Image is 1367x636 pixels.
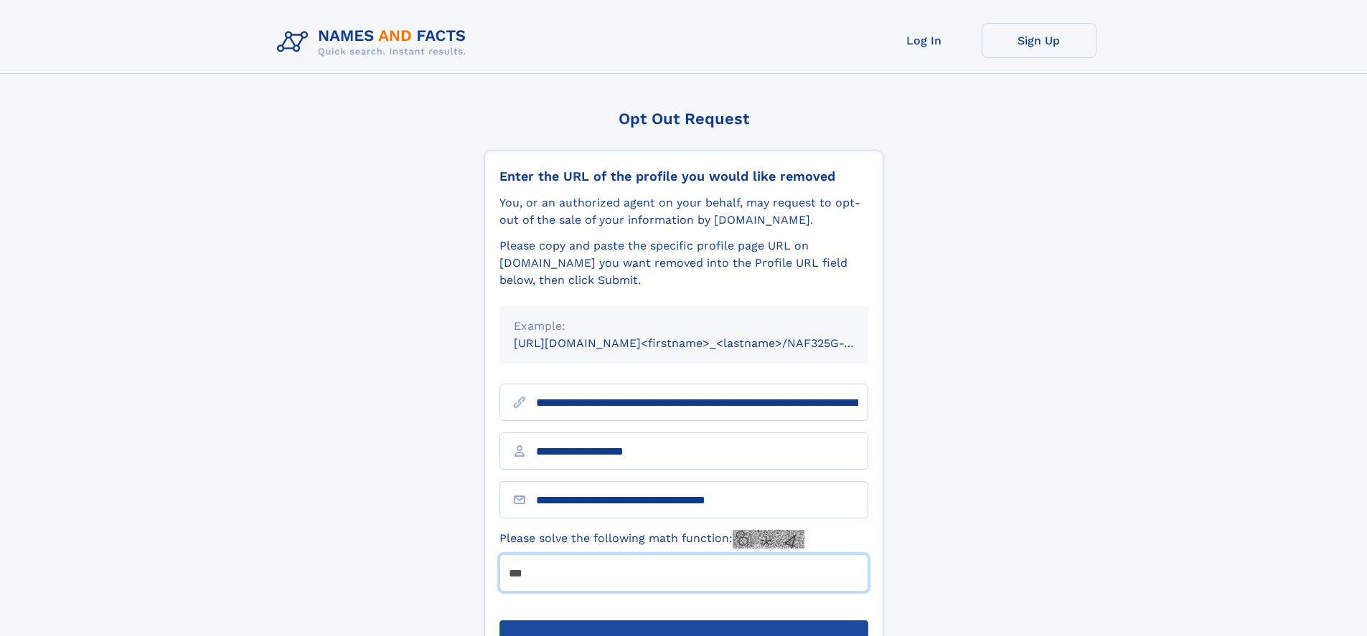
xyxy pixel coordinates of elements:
[484,110,883,128] div: Opt Out Request
[867,23,982,58] a: Log In
[499,530,804,549] label: Please solve the following math function:
[499,194,868,229] div: You, or an authorized agent on your behalf, may request to opt-out of the sale of your informatio...
[271,23,478,62] img: Logo Names and Facts
[499,169,868,184] div: Enter the URL of the profile you would like removed
[982,23,1096,58] a: Sign Up
[514,336,896,350] small: [URL][DOMAIN_NAME]<firstname>_<lastname>/NAF325G-xxxxxxxx
[499,237,868,289] div: Please copy and paste the specific profile page URL on [DOMAIN_NAME] you want removed into the Pr...
[514,318,854,335] div: Example:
